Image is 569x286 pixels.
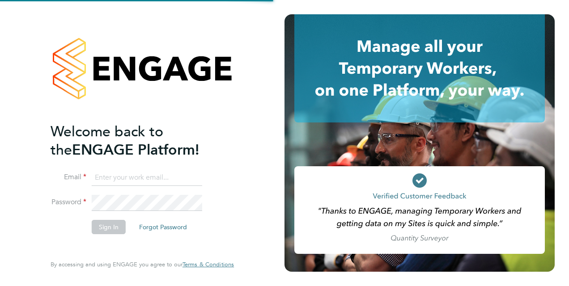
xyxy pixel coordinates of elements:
[51,261,234,268] span: By accessing and using ENGAGE you agree to our
[92,220,126,234] button: Sign In
[183,261,234,268] a: Terms & Conditions
[51,198,86,207] label: Password
[51,122,225,159] h2: ENGAGE Platform!
[92,170,202,186] input: Enter your work email...
[51,123,163,159] span: Welcome back to the
[51,172,86,182] label: Email
[132,220,194,234] button: Forgot Password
